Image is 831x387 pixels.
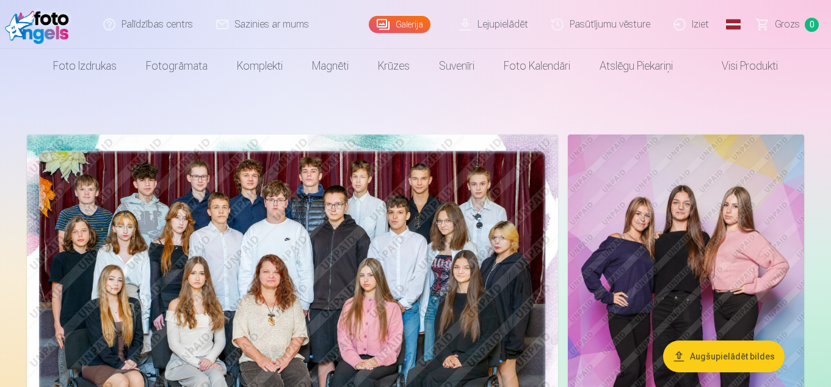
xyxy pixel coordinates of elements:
a: Krūzes [363,49,424,83]
span: 0 [805,18,819,32]
a: Magnēti [297,49,363,83]
span: Grozs [775,17,800,32]
a: Komplekti [222,49,297,83]
a: Foto izdrukas [38,49,131,83]
a: Foto kalendāri [489,49,585,83]
a: Fotogrāmata [131,49,222,83]
button: Augšupielādēt bildes [663,341,785,372]
img: /fa1 [5,5,75,44]
a: Suvenīri [424,49,489,83]
a: Atslēgu piekariņi [585,49,688,83]
a: Galerija [369,16,430,33]
a: Visi produkti [688,49,793,83]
